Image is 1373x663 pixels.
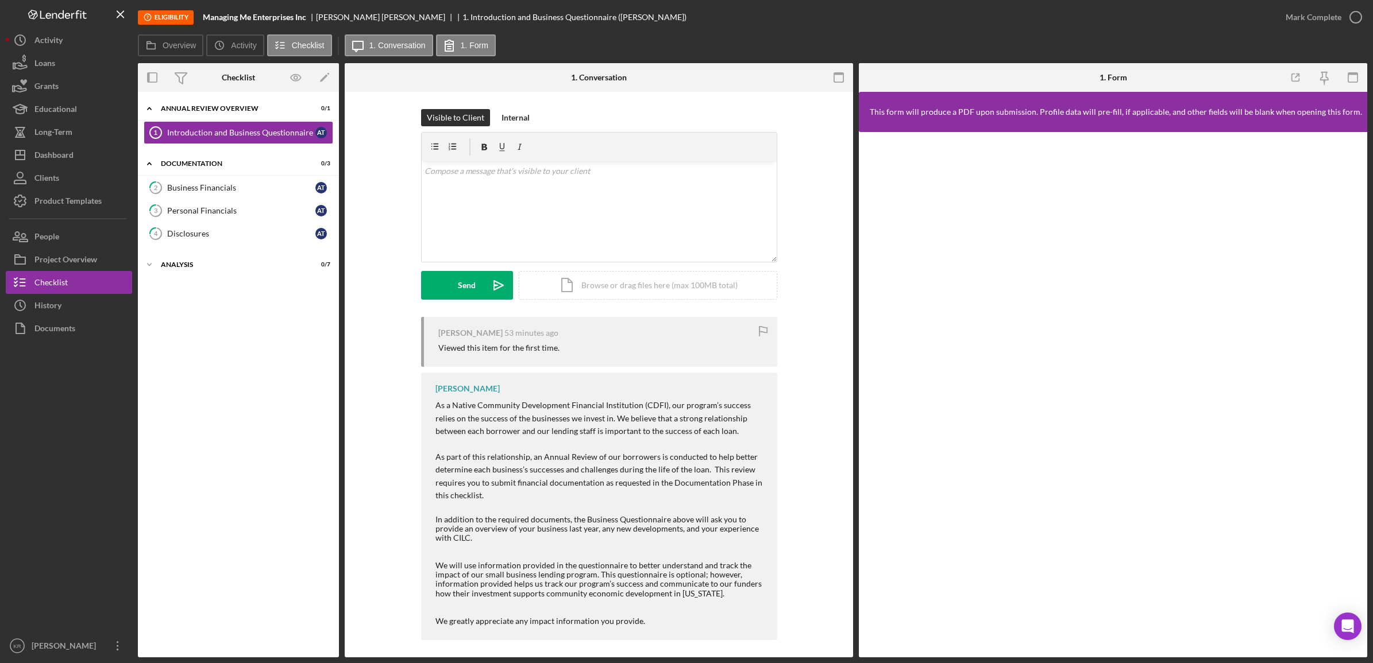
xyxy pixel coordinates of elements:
tspan: 4 [154,230,158,237]
div: A T [315,182,327,193]
div: This form will produce a PDF upon submission. Profile data will pre-fill, if applicable, and othe... [870,107,1362,117]
button: Visible to Client [421,109,490,126]
button: Internal [496,109,535,126]
p: As a Native Community Development Financial Institution (CDFI), our program’s success relies on t... [435,399,766,451]
b: Managing Me Enterprises Inc [203,13,306,22]
button: Checklist [267,34,332,56]
div: Viewed this item for the first time. [438,343,560,352]
div: 0 / 7 [310,261,330,268]
a: 3Personal FinancialsAT [144,199,333,222]
div: Visible to Client [427,109,484,126]
button: KR[PERSON_NAME] [6,634,132,657]
div: Business Financials [167,183,315,192]
div: [PERSON_NAME] [435,384,500,393]
label: Activity [231,41,256,50]
div: Introduction and Business Questionnaire [167,128,315,137]
div: 1. Conversation [571,73,627,82]
div: A T [315,228,327,239]
div: Annual Review Overview [161,105,302,112]
div: [PERSON_NAME] [438,328,503,338]
div: Mark Complete [1286,6,1341,29]
button: Mark Complete [1274,6,1367,29]
button: 1. Form [436,34,496,56]
div: Checklist [222,73,255,82]
button: 1. Conversation [345,34,433,56]
tspan: 3 [154,207,157,214]
div: Disclosures [167,229,315,238]
div: A T [315,127,327,138]
a: 4DisclosuresAT [144,222,333,245]
a: 1Introduction and Business QuestionnaireAT [144,121,333,144]
label: Overview [163,41,196,50]
div: 0 / 1 [310,105,330,112]
div: 0 / 3 [310,160,330,167]
div: [PERSON_NAME] [PERSON_NAME] [316,13,455,22]
iframe: Lenderfit form [870,144,1357,646]
tspan: 1 [154,129,157,136]
div: This stage is no longer available as part of the standard workflow for Small Business Annual Revi... [138,10,194,25]
button: Activity [206,34,264,56]
div: 1. Introduction and Business Questionnaire ([PERSON_NAME]) [462,13,686,22]
div: Internal [502,109,530,126]
p: As part of this relationship, an Annual Review of our borrowers is conducted to help better deter... [435,451,766,515]
div: Documentation [161,160,302,167]
div: Open Intercom Messenger [1334,612,1362,640]
div: Personal Financials [167,206,315,215]
div: In addition to the required documents, the Business Questionnaire above will ask you to provide a... [435,399,766,626]
label: 1. Conversation [369,41,426,50]
div: [PERSON_NAME] [29,634,103,660]
div: Send [458,271,476,300]
div: Eligibility [138,10,194,25]
div: Analysis [161,261,302,268]
label: 1. Form [461,41,488,50]
button: Overview [138,34,203,56]
div: 1. Form [1100,73,1127,82]
time: 2025-10-01 18:40 [504,328,558,338]
label: Checklist [292,41,325,50]
a: 2Business FinancialsAT [144,176,333,199]
button: Send [421,271,513,300]
text: KR [13,643,21,649]
div: A T [315,205,327,216]
tspan: 2 [154,184,157,191]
